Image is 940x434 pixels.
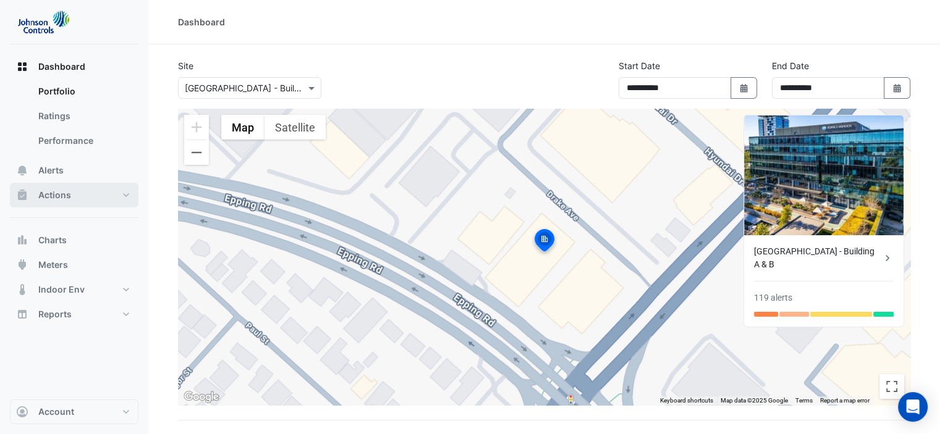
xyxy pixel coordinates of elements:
button: Zoom in [184,115,209,140]
fa-icon: Select Date [739,83,750,93]
span: Map data ©2025 Google [721,397,788,404]
div: Dashboard [178,15,225,28]
span: Account [38,406,74,418]
span: Actions [38,189,71,201]
img: site-pin-selected.svg [531,227,558,257]
button: Toggle fullscreen view [879,374,904,399]
a: Open this area in Google Maps (opens a new window) [181,389,222,405]
a: Performance [28,128,138,153]
label: Start Date [619,59,660,72]
app-icon: Actions [16,189,28,201]
span: Reports [38,308,72,320]
button: Zoom out [184,140,209,165]
button: Dashboard [10,54,138,79]
span: Meters [38,259,68,271]
div: 119 alerts [754,291,792,304]
img: Google [181,389,222,405]
span: Charts [38,234,67,246]
a: Portfolio [28,79,138,104]
button: Show satellite imagery [265,115,326,140]
span: Alerts [38,164,64,177]
app-icon: Charts [16,234,28,246]
button: Account [10,399,138,424]
fa-icon: Select Date [892,83,903,93]
a: Terms (opens in new tab) [795,397,813,404]
div: Open Intercom Messenger [898,392,928,422]
button: Show street map [221,115,265,140]
a: Ratings [28,104,138,128]
a: Report a map error [820,397,870,404]
button: Charts [10,228,138,252]
button: Actions [10,183,138,207]
button: Meters [10,252,138,277]
button: Keyboard shortcuts [660,396,713,405]
span: Dashboard [38,61,85,73]
app-icon: Alerts [16,164,28,177]
span: Indoor Env [38,283,85,296]
app-icon: Indoor Env [16,283,28,296]
img: Company Logo [15,10,70,35]
label: Site [178,59,193,72]
button: Indoor Env [10,277,138,302]
div: [GEOGRAPHIC_DATA] - Building A & B [754,245,881,271]
app-icon: Dashboard [16,61,28,73]
button: Reports [10,302,138,327]
app-icon: Reports [16,308,28,320]
div: Dashboard [10,79,138,158]
app-icon: Meters [16,259,28,271]
button: Alerts [10,158,138,183]
img: Pinnacle Office Park - Building A & B [744,115,904,235]
label: End Date [772,59,809,72]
